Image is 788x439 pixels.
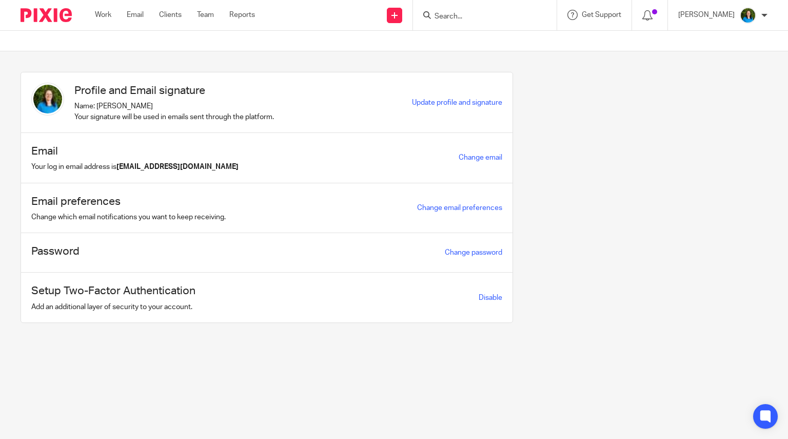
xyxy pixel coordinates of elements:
[31,143,239,159] h1: Email
[127,10,144,20] a: Email
[582,11,621,18] span: Get Support
[434,12,526,22] input: Search
[31,162,239,172] p: Your log in email address is
[459,154,502,161] a: Change email
[417,204,502,212] a: Change email preferences
[159,10,182,20] a: Clients
[31,212,226,222] p: Change which email notifications you want to keep receiving.
[95,10,111,20] a: Work
[31,83,64,116] img: Z91wLL_E.jpeg
[21,8,72,22] img: Pixie
[116,163,239,170] b: [EMAIL_ADDRESS][DOMAIN_NAME]
[412,99,502,106] a: Update profile and signature
[229,10,255,20] a: Reports
[740,7,756,24] img: Z91wLL_E.jpeg
[197,10,214,20] a: Team
[74,83,274,99] h1: Profile and Email signature
[31,194,226,209] h1: Email preferences
[74,101,274,122] p: Name: [PERSON_NAME] Your signature will be used in emails sent through the platform.
[31,243,80,259] h1: Password
[479,294,502,301] a: Disable
[445,249,502,256] a: Change password
[678,10,735,20] p: [PERSON_NAME]
[31,302,195,312] p: Add an additional layer of security to your account.
[31,283,195,299] h1: Setup Two-Factor Authentication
